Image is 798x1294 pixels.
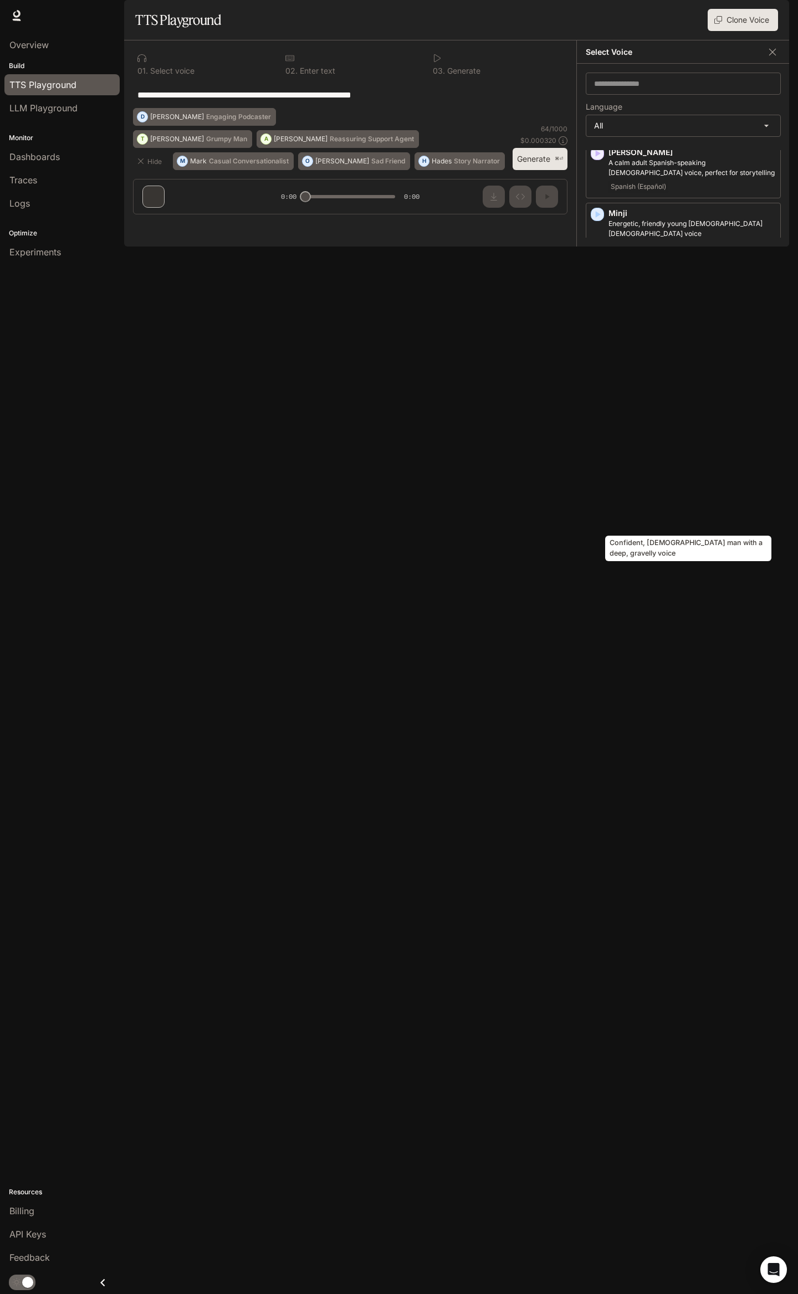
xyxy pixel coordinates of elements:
[586,115,780,136] div: All
[315,158,369,165] p: [PERSON_NAME]
[608,208,776,219] p: Minji
[135,9,221,31] h1: TTS Playground
[148,67,195,75] p: Select voice
[541,124,567,133] p: 64 / 1000
[513,148,567,171] button: Generate⌘⏎
[445,67,480,75] p: Generate
[608,158,776,178] p: A calm adult Spanish-speaking male voice, perfect for storytelling
[555,156,563,162] p: ⌘⏎
[371,158,405,165] p: Sad Friend
[608,180,668,193] span: Spanish (Español)
[298,67,335,75] p: Enter text
[190,158,207,165] p: Mark
[608,147,776,158] p: [PERSON_NAME]
[608,219,776,239] p: Energetic, friendly young Korean female voice
[133,152,168,170] button: Hide
[137,108,147,126] div: D
[586,103,622,111] p: Language
[177,152,187,170] div: M
[257,130,419,148] button: A[PERSON_NAME]Reassuring Support Agent
[133,108,276,126] button: D[PERSON_NAME]Engaging Podcaster
[274,136,328,142] p: [PERSON_NAME]
[419,152,429,170] div: H
[137,130,147,148] div: T
[605,536,771,561] div: Confident, [DEMOGRAPHIC_DATA] man with a deep, gravelly voice
[150,114,204,120] p: [PERSON_NAME]
[133,130,252,148] button: T[PERSON_NAME]Grumpy Man
[150,136,204,142] p: [PERSON_NAME]
[137,67,148,75] p: 0 1 .
[303,152,313,170] div: O
[433,67,445,75] p: 0 3 .
[708,9,778,31] button: Clone Voice
[298,152,410,170] button: O[PERSON_NAME]Sad Friend
[261,130,271,148] div: A
[206,114,271,120] p: Engaging Podcaster
[206,136,247,142] p: Grumpy Man
[285,67,298,75] p: 0 2 .
[209,158,289,165] p: Casual Conversationalist
[173,152,294,170] button: MMarkCasual Conversationalist
[415,152,505,170] button: HHadesStory Narrator
[760,1256,787,1283] div: Open Intercom Messenger
[432,158,452,165] p: Hades
[330,136,414,142] p: Reassuring Support Agent
[454,158,500,165] p: Story Narrator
